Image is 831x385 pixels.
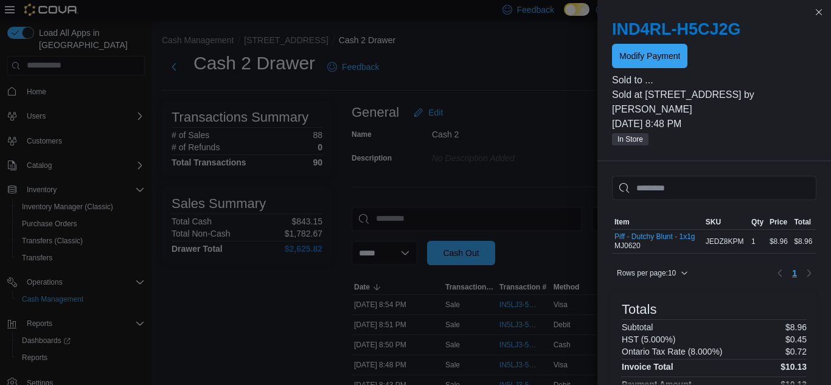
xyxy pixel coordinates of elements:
[751,217,763,227] span: Qty
[612,133,648,145] span: In Store
[773,263,816,283] nav: Pagination for table: MemoryTable from EuiInMemoryTable
[785,322,807,332] p: $8.96
[612,215,703,229] button: Item
[785,335,807,344] p: $0.45
[612,73,816,88] p: Sold to ...
[622,347,723,356] h6: Ontario Tax Rate (8.000%)
[614,232,695,251] div: MJ0620
[785,347,807,356] p: $0.72
[749,234,767,249] div: 1
[617,268,676,278] span: Rows per page : 10
[767,234,792,249] div: $8.96
[787,263,802,283] button: Page 1 of 1
[703,215,749,229] button: SKU
[794,217,811,227] span: Total
[792,267,797,279] span: 1
[612,266,693,280] button: Rows per page:10
[767,215,792,229] button: Price
[612,117,816,131] p: [DATE] 8:48 PM
[791,215,816,229] button: Total
[781,362,807,372] h4: $10.13
[802,266,816,280] button: Next page
[612,176,816,200] input: This is a search bar. As you type, the results lower in the page will automatically filter.
[612,88,816,117] p: Sold at [STREET_ADDRESS] by [PERSON_NAME]
[622,322,653,332] h6: Subtotal
[791,234,816,249] div: $8.96
[622,362,673,372] h4: Invoice Total
[622,335,675,344] h6: HST (5.000%)
[770,217,787,227] span: Price
[619,50,680,62] span: Modify Payment
[706,237,744,246] span: JEDZ8KPM
[614,232,695,241] button: Piff - Dutchy Blunt - 1x1g
[612,44,687,68] button: Modify Payment
[612,19,816,39] h2: IND4RL-H5CJ2G
[749,215,767,229] button: Qty
[773,266,787,280] button: Previous page
[787,263,802,283] ul: Pagination for table: MemoryTable from EuiInMemoryTable
[622,302,656,317] h3: Totals
[614,217,630,227] span: Item
[812,5,826,19] button: Close this dialog
[617,134,643,145] span: In Store
[706,217,721,227] span: SKU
